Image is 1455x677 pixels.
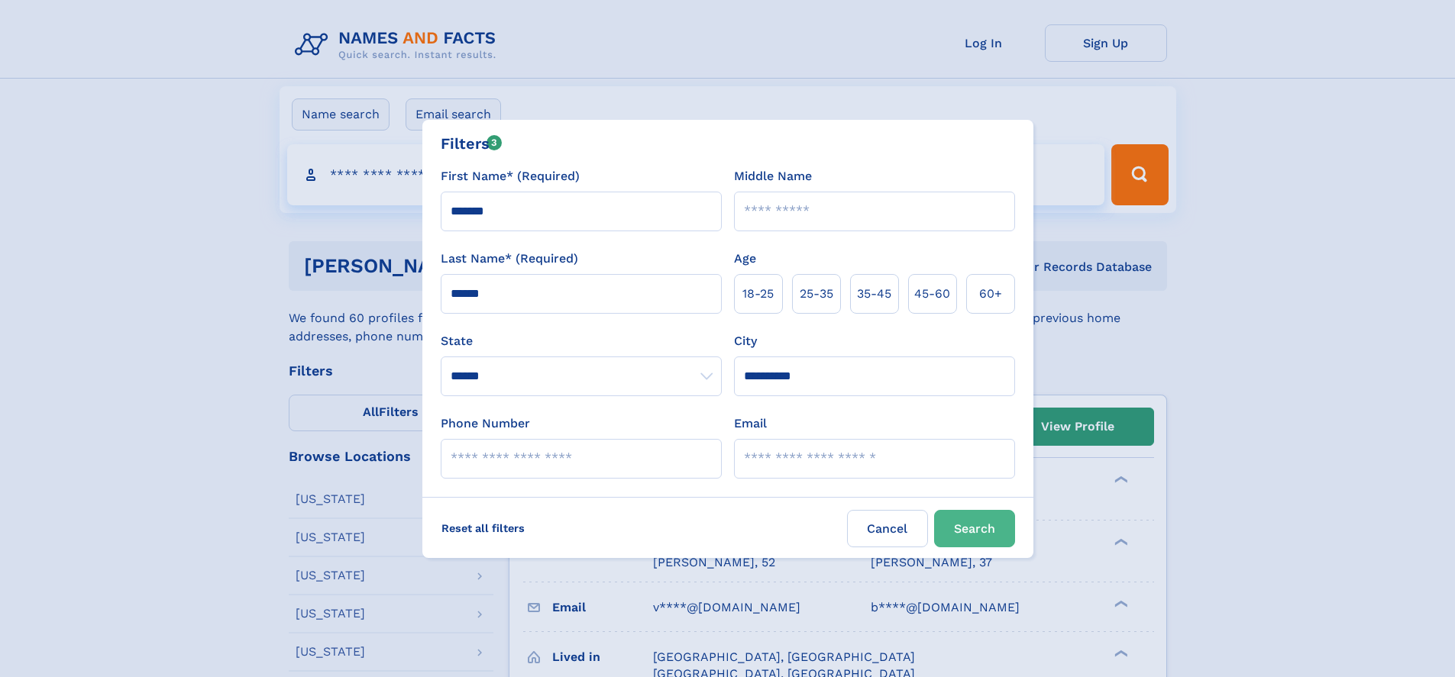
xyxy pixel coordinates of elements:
label: Middle Name [734,167,812,185]
label: Cancel [847,510,928,547]
label: Reset all filters [432,510,535,546]
label: State [441,332,722,350]
label: Age [734,250,756,268]
div: Filters [441,132,503,155]
button: Search [934,510,1015,547]
label: Phone Number [441,414,530,433]
label: City [734,332,757,350]
span: 45‑60 [914,285,950,303]
label: First Name* (Required) [441,167,580,185]
span: 35‑45 [857,285,891,303]
label: Last Name* (Required) [441,250,578,268]
span: 25‑35 [800,285,833,303]
span: 18‑25 [742,285,774,303]
span: 60+ [979,285,1002,303]
label: Email [734,414,767,433]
